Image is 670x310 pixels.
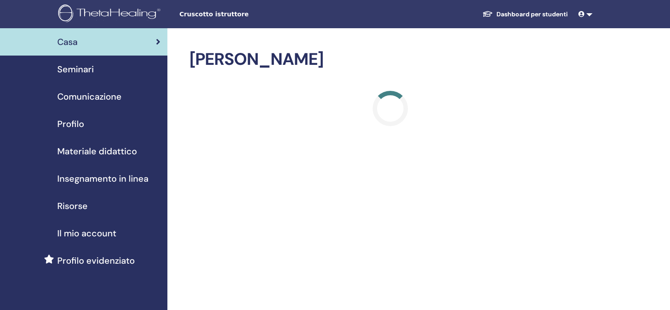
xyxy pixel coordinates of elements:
span: Profilo evidenziato [57,254,135,267]
span: Insegnamento in linea [57,172,148,185]
span: Risorse [57,199,88,213]
h2: [PERSON_NAME] [189,49,591,70]
span: Comunicazione [57,90,122,103]
span: Cruscotto istruttore [179,10,311,19]
img: graduation-cap-white.svg [482,10,493,18]
span: Profilo [57,117,84,131]
span: Il mio account [57,227,116,240]
img: logo.png [58,4,163,24]
span: Casa [57,35,78,49]
a: Dashboard per studenti [475,6,575,22]
span: Seminari [57,63,94,76]
span: Materiale didattico [57,145,137,158]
